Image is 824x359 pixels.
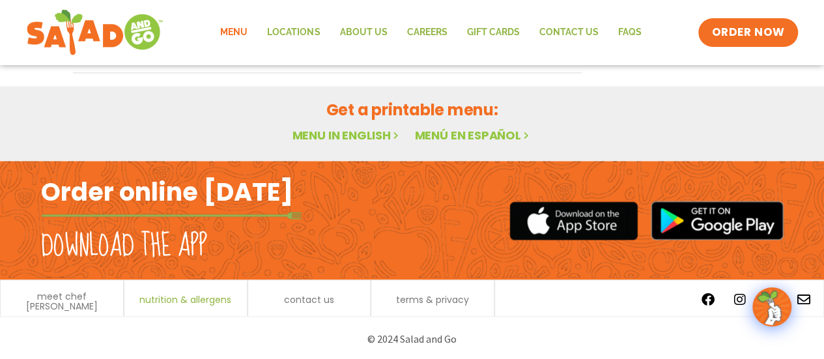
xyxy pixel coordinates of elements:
[397,18,457,48] a: Careers
[292,127,401,143] a: Menu in English
[48,330,777,347] p: © 2024 Salad and Go
[457,18,529,48] a: GIFT CARDS
[509,199,638,242] img: appstore
[529,18,608,48] a: Contact Us
[210,18,257,48] a: Menu
[73,98,752,121] h2: Get a printable menu:
[330,18,397,48] a: About Us
[698,18,797,47] a: ORDER NOW
[396,295,469,304] a: terms & privacy
[651,201,784,240] img: google_play
[754,289,790,325] img: wpChatIcon
[284,295,334,304] a: contact us
[257,18,330,48] a: Locations
[139,295,231,304] a: nutrition & allergens
[608,18,651,48] a: FAQs
[7,292,117,310] a: meet chef [PERSON_NAME]
[41,176,293,208] h2: Order online [DATE]
[414,127,532,143] a: Menú en español
[41,212,302,219] img: fork
[41,228,207,265] h2: Download the app
[26,7,163,59] img: new-SAG-logo-768×292
[711,25,784,40] span: ORDER NOW
[210,18,651,48] nav: Menu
